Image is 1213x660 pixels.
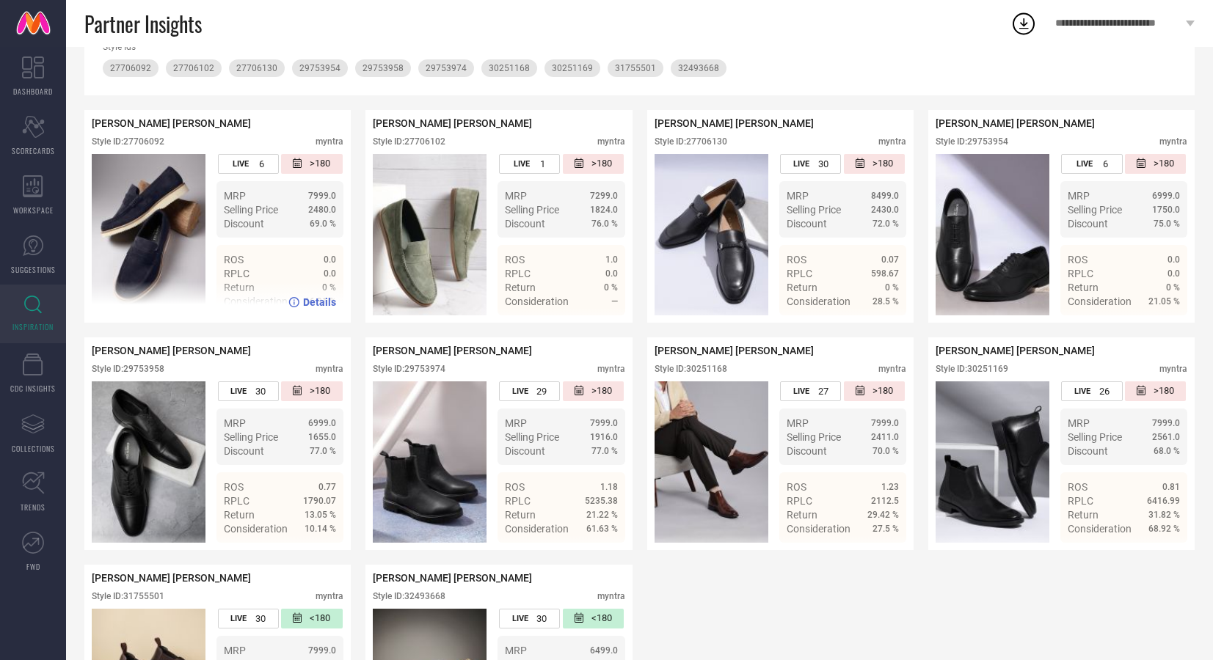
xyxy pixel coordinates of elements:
div: Number of days since the style was first listed on the platform [1125,154,1186,174]
span: >180 [310,385,330,397]
span: 6 [259,158,264,169]
span: [PERSON_NAME] [PERSON_NAME] [92,345,251,356]
span: Return [505,509,536,521]
span: RPLC [505,268,531,279]
span: 0 % [1166,282,1180,293]
span: COLLECTIONS [12,443,55,454]
span: 10.14 % [305,524,336,534]
div: Number of days the style has been live on the platform [218,609,279,628]
div: Style ID: 27706130 [655,136,727,147]
span: DASHBOARD [13,86,53,97]
span: 29753974 [426,63,467,73]
div: Number of days the style has been live on the platform [499,154,560,174]
div: Click to view image [936,154,1049,315]
span: 29753958 [363,63,404,73]
span: 29.42 % [867,510,899,520]
div: Style ID: 27706102 [373,136,445,147]
span: 7999.0 [1152,418,1180,428]
span: Selling Price [1068,431,1122,443]
span: 76.0 % [591,219,618,229]
span: LIVE [793,386,809,396]
span: RPLC [787,268,812,279]
span: ROS [1068,254,1088,265]
span: 1.0 [605,254,618,265]
span: 6 [1103,158,1108,169]
span: [PERSON_NAME] [PERSON_NAME] [373,345,532,356]
div: Style Ids [103,42,1176,52]
div: myntra [1159,136,1187,147]
span: Consideration [505,296,569,307]
span: RPLC [505,495,531,507]
span: [PERSON_NAME] [PERSON_NAME] [936,117,1095,129]
img: Style preview image [92,154,205,315]
span: 28.5 % [873,296,899,307]
img: Style preview image [373,381,487,543]
span: 21.05 % [1148,296,1180,307]
span: Discount [505,445,545,457]
span: MRP [787,190,809,202]
span: 27.5 % [873,524,899,534]
span: LIVE [1074,386,1090,396]
span: Details [1147,549,1180,561]
div: Number of days since the style was first listed on the platform [844,381,905,401]
span: 0.81 [1162,482,1180,492]
span: Selling Price [224,204,278,216]
div: Number of days the style has been live on the platform [499,381,560,401]
span: 7999.0 [308,191,336,201]
span: LIVE [512,614,528,623]
img: Style preview image [655,154,768,315]
span: >180 [873,385,893,397]
span: LIVE [512,386,528,396]
span: ROS [787,254,806,265]
span: 31.82 % [1148,510,1180,520]
div: Style ID: 30251169 [936,364,1008,374]
span: RPLC [1068,495,1093,507]
span: Return [1068,509,1099,521]
span: Details [303,296,336,308]
span: 32493668 [678,63,719,73]
span: >180 [1154,158,1174,170]
span: 30251168 [489,63,530,73]
span: >180 [873,158,893,170]
span: Partner Insights [84,9,202,39]
span: 6999.0 [308,418,336,428]
span: 13.05 % [305,510,336,520]
span: Discount [1068,218,1108,230]
span: 7999.0 [308,645,336,656]
div: Click to view image [92,154,205,315]
div: Number of days since the style was first listed on the platform [281,154,342,174]
span: RPLC [787,495,812,507]
img: Style preview image [936,154,1049,315]
span: Details [866,322,899,334]
a: Details [570,322,618,334]
span: 1 [540,158,545,169]
span: Selling Price [787,204,841,216]
span: Return [224,509,255,521]
span: Discount [505,218,545,230]
span: Consideration [787,296,850,307]
span: 27 [818,386,828,397]
div: Number of days the style has been live on the platform [499,609,560,628]
span: LIVE [793,159,809,169]
span: [PERSON_NAME] [PERSON_NAME] [936,345,1095,356]
span: SCORECARDS [12,145,55,156]
span: RPLC [1068,268,1093,279]
span: 1916.0 [590,432,618,442]
div: Number of days since the style was first listed on the platform [563,381,624,401]
img: Style preview image [92,381,205,543]
span: 30 [536,613,547,624]
span: 31755501 [615,63,656,73]
span: 7999.0 [590,418,618,428]
div: Style ID: 29753958 [92,364,164,374]
span: MRP [1068,190,1090,202]
span: >180 [310,158,330,170]
a: Details [851,322,899,334]
div: myntra [878,364,906,374]
span: 72.0 % [873,219,899,229]
div: Style ID: 31755501 [92,591,164,601]
span: 2411.0 [871,432,899,442]
span: MRP [505,417,527,429]
div: Number of days the style has been live on the platform [218,381,279,401]
span: Selling Price [224,431,278,443]
span: 1.23 [881,482,899,492]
